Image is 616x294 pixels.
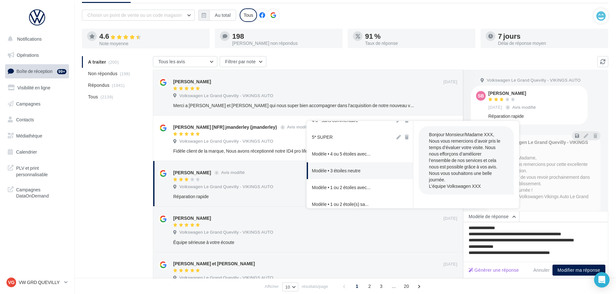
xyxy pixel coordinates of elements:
div: [PERSON_NAME] [173,215,211,221]
button: Modèle de réponse [463,211,519,222]
button: Générer une réponse [466,266,522,274]
div: 7 jours [498,33,603,40]
span: Volkswagen Le Grand Quevilly - VIKINGS AUTO [179,275,273,281]
a: Opérations [4,48,70,62]
span: [DATE] [443,261,457,267]
span: 3 [376,281,386,291]
span: Non répondus [88,70,117,77]
span: PLV et print personnalisable [16,164,66,177]
button: Notifications [4,32,68,46]
div: 91 % [365,33,470,40]
div: Délai de réponse moyen [498,41,603,46]
a: Contacts [4,113,70,127]
div: Volkswagen Le Grand Quevilly - VIKINGS AUTO [501,140,594,149]
span: 10 [285,284,290,289]
span: Volkswagen Le Grand Quevilly - VIKINGS AUTO [179,184,273,190]
span: (1941) [112,83,125,88]
span: Opérations [17,52,39,58]
div: Équipe sérieuse à votre écoute [173,239,415,246]
button: Modèle • 4 ou 5 étoiles avec... [307,146,395,162]
span: Tous les avis [158,59,185,64]
button: Modèle • 3 étoiles neutre [307,162,395,179]
span: Contacts [16,117,34,122]
button: Au total [198,10,236,21]
span: Notifications [17,36,42,42]
span: VG [8,279,15,286]
span: Volkswagen Le Grand Quevilly - VIKINGS AUTO [179,138,273,144]
div: Note moyenne [99,41,204,46]
span: 2 [364,281,375,291]
span: [DATE] [443,79,457,85]
div: [PERSON_NAME] [173,169,211,176]
span: [DATE] [443,216,457,221]
a: Campagnes DataOnDemand [4,183,70,202]
button: Au total [209,10,236,21]
a: VG VW GRD QUEVILLY [5,276,69,289]
button: Annuler [531,266,552,274]
span: Afficher [265,283,279,289]
a: Calendrier [4,145,70,159]
div: [PERSON_NAME] [173,78,211,85]
span: Avis modifié [221,170,245,175]
div: 198 [232,33,337,40]
div: Tous [240,8,257,22]
span: 1 [352,281,362,291]
div: 5* SUPER [312,134,333,140]
div: [PERSON_NAME] et [PERSON_NAME] [173,260,255,267]
div: [PERSON_NAME] non répondus [232,41,337,46]
span: Campagnes [16,101,41,106]
div: Bonjour Madame, Nous vous remercions pour cette excellente appréciation. Au plaisir de vous revoi... [501,155,595,206]
span: ... [389,281,399,291]
span: 20 [401,281,412,291]
div: Modèle • 3 étoiles neutre [312,167,361,174]
span: Bonjour Monsieur/Madame XXX, Nous vous remercions d’avoir pris le temps d’évaluer votre visite. N... [429,132,500,189]
p: VW GRD QUEVILLY [19,279,62,286]
span: Volkswagen Le Grand Quevilly - VIKINGS AUTO [179,229,273,235]
button: Choisir un point de vente ou un code magasin [82,10,195,21]
span: (2139) [100,94,113,99]
a: Campagnes [4,97,70,111]
div: Taux de réponse [365,41,470,46]
span: SB [478,93,484,99]
span: Calendrier [16,149,37,155]
div: Fidèle client de la marque, Nous avons réceptionné notre ID4 pro life max 286 Merci à [PERSON_NAM... [173,148,415,154]
div: [PERSON_NAME] [NFR] jmanderley (jmanderley) [173,124,277,130]
span: Visibilité en ligne [17,85,50,90]
span: Volkswagen Le Grand Quevilly - VIKINGS AUTO [487,77,581,83]
a: Médiathèque [4,129,70,143]
button: Filtrer par note [220,56,266,67]
span: Modèle • 1 ou 2 étoiles avec... [312,184,371,191]
span: Choisir un point de vente ou un code magasin [87,12,182,18]
span: Avis modifié [512,105,536,110]
span: (198) [120,71,130,76]
button: Modifier ma réponse [552,265,605,276]
div: 99+ [57,69,66,74]
span: Modèle • 4 ou 5 étoiles avec... [312,151,371,157]
a: Visibilité en ligne [4,81,70,95]
a: PLV et print personnalisable [4,161,70,180]
a: Boîte de réception99+ [4,64,70,78]
span: Médiathèque [16,133,42,138]
div: Réparation rapide [173,193,415,200]
span: Campagnes DataOnDemand [16,185,66,199]
div: Open Intercom Messenger [594,272,610,288]
div: 4.6 [99,33,204,40]
button: 10 [282,282,298,291]
button: Modèle • 1 ou 2 étoiles avec... [307,179,395,196]
span: Avis modifié [287,125,311,130]
span: Volkswagen Le Grand Quevilly - VIKINGS AUTO [179,93,273,99]
div: Réparation rapide [488,113,582,119]
div: Merci a [PERSON_NAME] et [PERSON_NAME] qui nous super bien accompagner dans l'acquisition de notr... [173,102,415,109]
span: résultats/page [302,283,328,289]
button: Modèle • 1 ou 2 étoile(s) sa... [307,196,395,213]
div: [PERSON_NAME] [488,91,537,96]
span: Tous [88,94,98,100]
span: Modèle • 1 ou 2 étoile(s) sa... [312,201,369,208]
span: Répondus [88,82,110,88]
button: 5* SUPER [307,129,395,146]
span: Boîte de réception [16,68,53,74]
button: Tous les avis [153,56,217,67]
span: [DATE] [488,105,502,110]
